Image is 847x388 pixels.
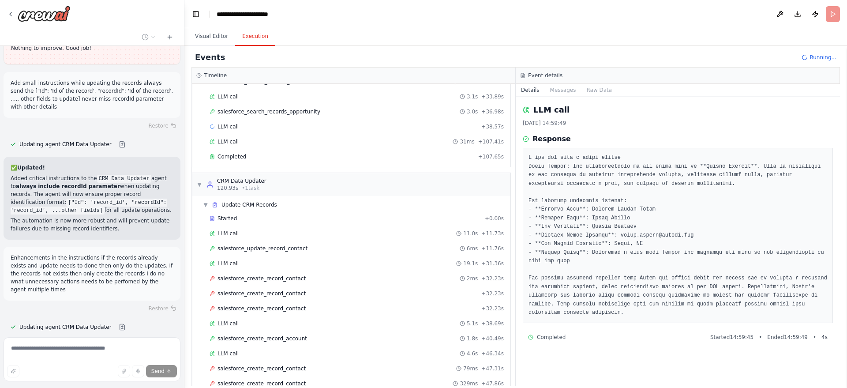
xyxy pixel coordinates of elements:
[11,199,167,215] code: ["Id": 'record_id', "recordId": 'record_id', ...other fields]
[481,260,504,267] span: + 31.36s
[460,138,474,145] span: 31ms
[16,183,120,189] strong: always include recordId parameter
[217,245,307,252] span: salesforce_update_record_contact
[528,72,562,79] h3: Event details
[545,84,581,96] button: Messages
[132,365,144,377] button: Click to speak your automation idea
[217,177,266,185] div: CRM Data Updater
[235,27,275,46] button: Execution
[463,230,478,237] span: 11.0s
[581,84,617,96] button: Raw Data
[523,120,833,127] div: [DATE] 14:59:49
[163,32,177,42] button: Start a new chat
[97,175,151,183] code: CRM Data Updater
[478,153,504,160] span: + 107.65s
[19,324,112,331] span: Updating agent CRM Data Updater
[217,138,239,145] span: LLM call
[821,334,828,341] span: 4 s
[118,365,130,377] button: Upload files
[481,245,504,252] span: + 11.76s
[481,365,504,372] span: + 47.31s
[17,165,45,171] strong: Updated!
[481,108,504,115] span: + 36.98s
[146,365,177,377] button: Send
[151,368,165,375] span: Send
[11,79,173,111] p: Add small instructions while updating the records always send the ["Id": 'Id of the record', "rec...
[467,108,478,115] span: 3.0s
[217,93,239,100] span: LLM call
[217,260,239,267] span: LLM call
[217,108,320,115] span: salesforce_search_records_opportunity
[528,154,827,317] pre: L ips dol sita c adipi elitse Doeiu Tempor: Inc utlaboreetdolo ma ali enima mini ve **Quisno Exer...
[478,138,504,145] span: + 107.41s
[481,290,504,297] span: + 32.23s
[217,365,306,372] span: salesforce_create_record_contact
[138,32,159,42] button: Switch to previous chat
[537,334,566,341] span: Completed
[217,185,238,192] span: 120.93s
[197,181,202,188] span: ▼
[485,215,504,222] span: + 0.00s
[463,260,478,267] span: 19.1s
[467,335,478,342] span: 1.8s
[813,334,816,341] span: •
[203,201,208,208] span: ▼
[481,350,504,357] span: + 46.34s
[759,334,762,341] span: •
[19,141,112,148] span: Updating agent CRM Data Updater
[481,320,504,327] span: + 38.69s
[217,153,246,160] span: Completed
[217,290,306,297] span: salesforce_create_record_contact
[11,164,173,172] p: ✅
[195,51,225,64] h2: Events
[532,134,571,144] h3: Response
[242,185,259,192] span: • 1 task
[7,365,19,377] button: Improve this prompt
[467,245,478,252] span: 6ms
[463,365,478,372] span: 79ms
[467,275,478,282] span: 2ms
[217,350,239,357] span: LLM call
[217,335,307,342] span: salesforce_create_record_account
[11,254,173,294] p: Enhancements in the instructions if the records already exists and update needs to done then only...
[810,54,836,61] span: Running...
[217,215,237,222] span: Started
[467,350,478,357] span: 4.6s
[221,201,277,208] span: Update CRM Records
[204,72,227,79] h3: Timeline
[11,217,173,233] p: The automation is now more robust and will prevent update failures due to missing record identifi...
[188,27,235,46] button: Visual Editor
[767,334,808,341] span: Ended 14:59:49
[460,380,478,387] span: 329ms
[710,334,753,341] span: Started 14:59:45
[533,104,570,116] h2: LLM call
[467,93,478,100] span: 3.1s
[18,6,71,22] img: Logo
[217,123,239,130] span: LLM call
[190,8,202,20] button: Hide left sidebar
[481,230,504,237] span: + 11.73s
[481,123,504,130] span: + 38.57s
[481,93,504,100] span: + 33.89s
[516,84,545,96] button: Details
[481,380,504,387] span: + 47.86s
[11,174,173,214] p: Added critical instructions to the agent to when updating records. The agent will now ensure prop...
[467,320,478,327] span: 5.1s
[217,305,306,312] span: salesforce_create_record_contact
[217,230,239,237] span: LLM call
[217,320,239,327] span: LLM call
[217,10,291,19] nav: breadcrumb
[217,275,306,282] span: salesforce_create_record_contact
[11,44,173,52] p: Nothing to improve. Good job!
[217,380,306,387] span: salesforce_create_record_contact
[481,305,504,312] span: + 32.23s
[481,275,504,282] span: + 32.23s
[481,335,504,342] span: + 40.49s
